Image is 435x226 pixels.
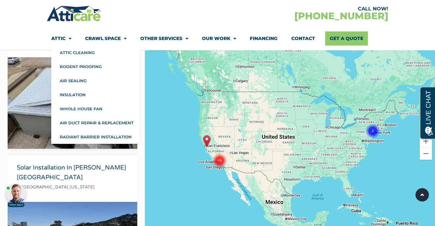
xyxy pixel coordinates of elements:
a: Our Work [202,31,236,46]
a: Get A Quote [325,31,368,46]
a: Air Duct Repair & Replacement [51,116,140,130]
iframe: Chat Invitation [3,171,37,208]
button: Zoom out [420,148,432,160]
gmp-advanced-marker: Cluster of 2 markers [365,116,380,132]
div: CALL NOW! [217,6,388,11]
a: Rodent Proofing [51,60,140,74]
nav: Menu [51,31,384,46]
a: Solar installation in [PERSON_NAME][GEOGRAPHIC_DATA] [17,164,126,181]
ul: Attic [51,46,140,144]
a: Insulation [51,88,140,102]
a: Contact [291,31,315,46]
a: Whole House Fan [51,102,140,116]
a: Financing [250,31,278,46]
img: marker-icon-red-2x.png [203,135,210,148]
a: Other Services [140,31,188,46]
a: Attic Cleaning [51,46,140,60]
img: Screen-Shot-2020-07-17-at-6.50.05-AM.png [8,57,137,154]
a: Attic [51,31,71,46]
a: Radiant Barrier Installation [51,130,140,144]
span: Opens a chat window [15,5,49,13]
a: Crawl Space [85,31,127,46]
text: 15 [218,159,221,162]
button: Zoom in [420,135,432,147]
a: [GEOGRAPHIC_DATA] [US_STATE] [22,184,95,190]
text: 2 [372,129,374,133]
a: Air Sealing [51,74,140,88]
gmp-advanced-marker: Cluster of 15 markers [212,145,227,162]
gmp-advanced-marker: Roof replacement in Sunnyvale, CA [203,135,210,148]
